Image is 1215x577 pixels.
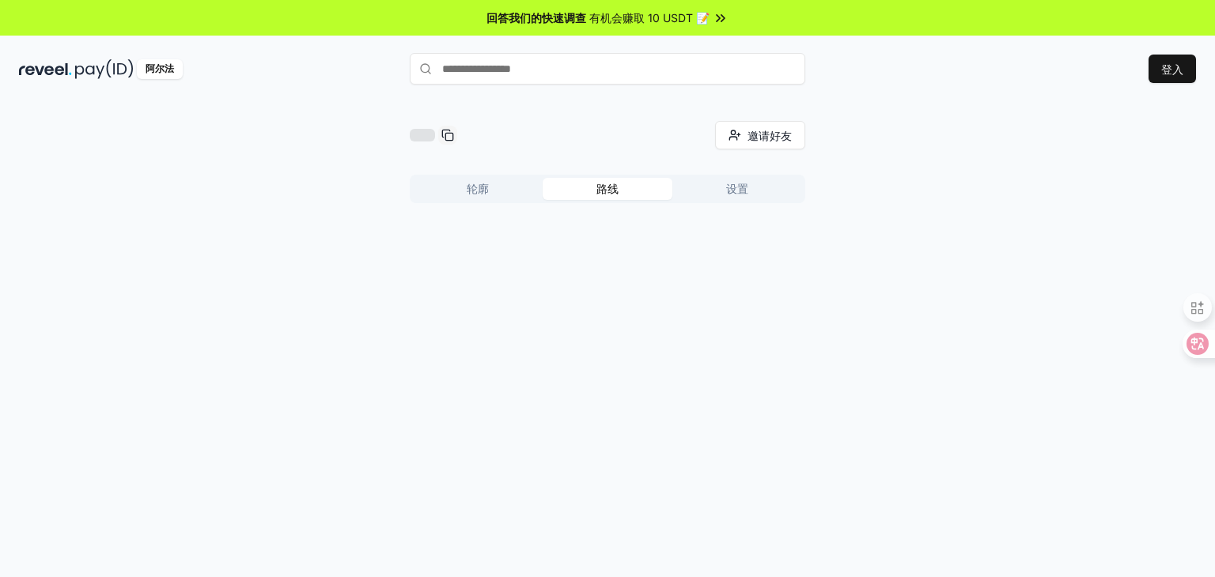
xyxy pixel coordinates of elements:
img: 揭示黑暗 [19,59,72,79]
font: 设置 [726,182,748,195]
font: 登入 [1161,62,1183,76]
font: 有机会赚取 10 USDT 📝 [589,11,710,25]
font: 轮廓 [467,182,489,195]
button: 邀请好友 [715,121,805,149]
font: 路线 [596,182,619,195]
button: 登入 [1149,55,1196,83]
img: 付款编号 [75,59,134,79]
font: 回答我们的快速调查 [486,11,586,25]
font: 阿尔法 [146,62,174,74]
font: 邀请好友 [748,129,792,142]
